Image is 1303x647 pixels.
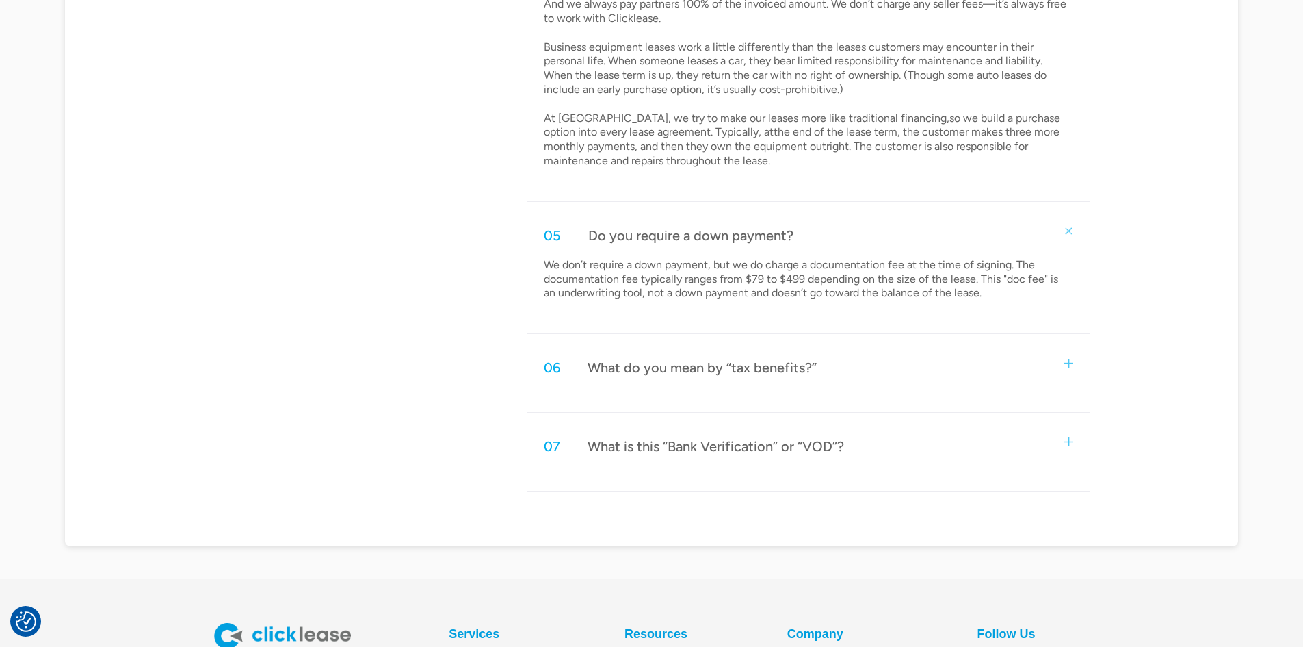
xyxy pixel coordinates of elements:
[588,359,817,377] div: What do you mean by “tax benefits?”
[588,227,793,244] div: Do you require a down payment?
[544,227,561,244] div: 05
[544,258,1069,301] p: We don’t require a down payment, but we do charge a documentation fee at the time of signing. The...
[544,437,560,455] div: 07
[624,623,687,645] div: Resources
[787,623,843,645] div: Company
[1064,437,1073,446] img: small plus
[16,611,36,632] button: Consent Preferences
[977,623,1036,645] div: Follow Us
[544,359,560,377] div: 06
[588,437,844,455] div: What is this “Bank Verification” or “VOD”?
[449,623,499,645] div: Services
[1064,359,1073,368] img: small plus
[16,611,36,632] img: Revisit consent button
[1062,225,1075,237] img: small plus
